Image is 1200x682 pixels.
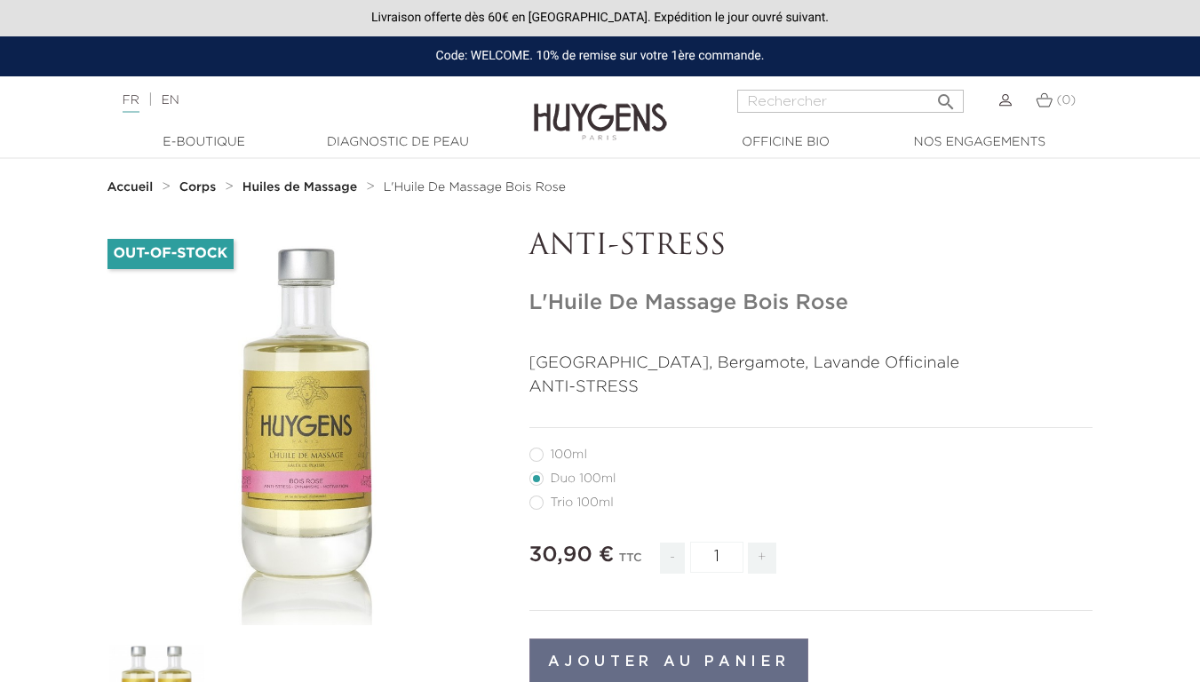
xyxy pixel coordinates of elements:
[737,90,964,113] input: Rechercher
[179,181,217,194] strong: Corps
[114,90,487,111] div: |
[107,239,234,269] li: Out-of-Stock
[115,133,293,152] a: E-Boutique
[107,180,157,194] a: Accueil
[529,290,1093,316] h1: L'Huile De Massage Bois Rose
[529,376,1093,400] p: ANTI-STRESS
[161,94,179,107] a: EN
[529,472,638,486] label: Duo 100ml
[697,133,875,152] a: Officine Bio
[529,496,635,510] label: Trio 100ml
[384,181,566,194] span: L'Huile De Massage Bois Rose
[660,543,685,574] span: -
[123,94,139,113] a: FR
[748,543,776,574] span: +
[242,180,362,194] a: Huiles de Massage
[930,84,962,108] button: 
[309,133,487,152] a: Diagnostic de peau
[1056,94,1076,107] span: (0)
[935,86,957,107] i: 
[529,352,1093,376] p: [GEOGRAPHIC_DATA], Bergamote, Lavande Officinale
[690,542,743,573] input: Quantité
[529,448,608,462] label: 100ml
[107,181,154,194] strong: Accueil
[384,180,566,194] a: L'Huile De Massage Bois Rose
[534,75,667,143] img: Huygens
[179,180,220,194] a: Corps
[529,230,1093,264] p: ANTI-STRESS
[242,181,357,194] strong: Huiles de Massage
[891,133,1069,152] a: Nos engagements
[619,539,642,587] div: TTC
[529,544,615,566] span: 30,90 €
